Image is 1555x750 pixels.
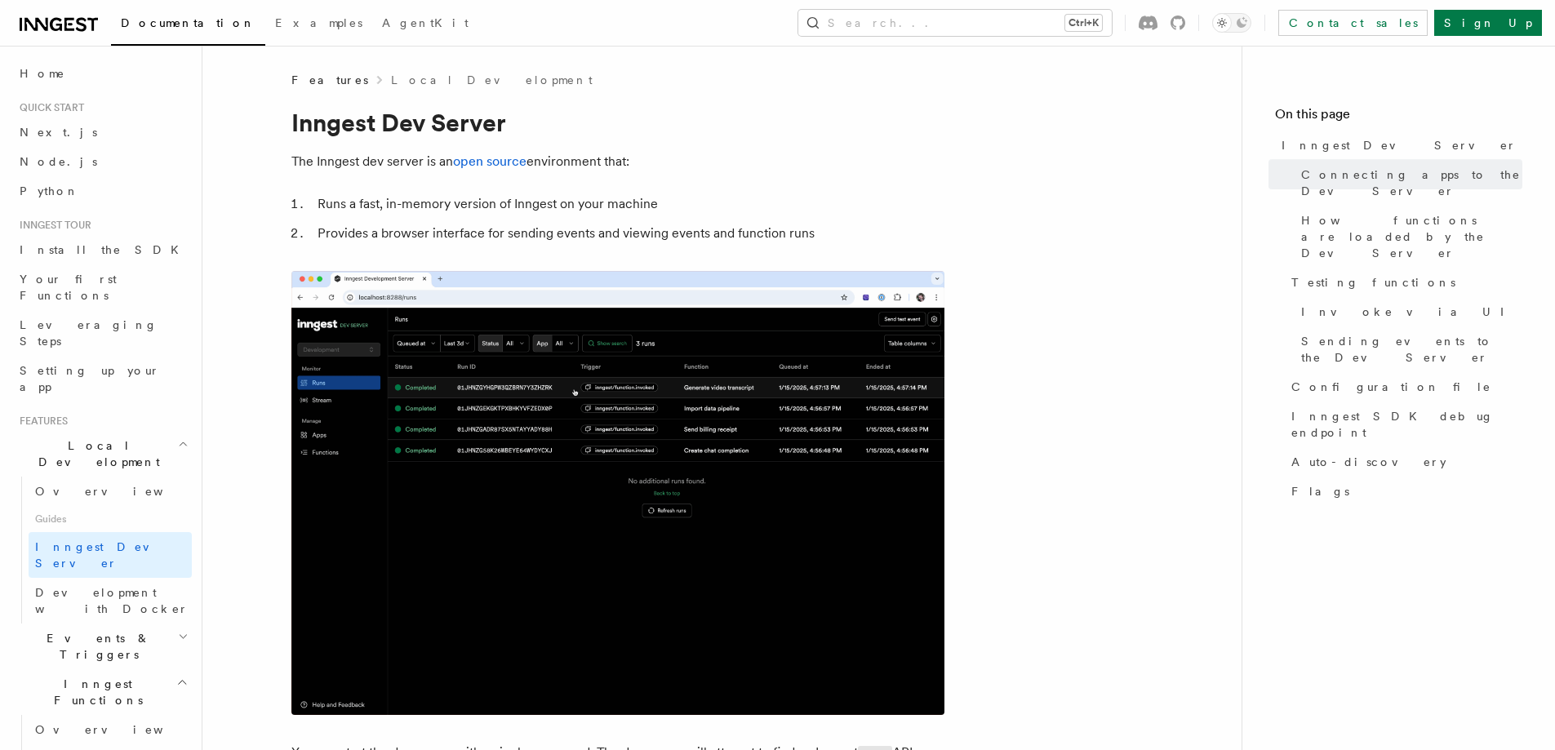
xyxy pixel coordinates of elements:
[1282,137,1517,153] span: Inngest Dev Server
[1291,408,1522,441] span: Inngest SDK debug endpoint
[391,72,593,88] a: Local Development
[35,586,189,615] span: Development with Docker
[1291,379,1491,395] span: Configuration file
[1295,160,1522,206] a: Connecting apps to the Dev Server
[20,184,79,197] span: Python
[1301,212,1522,261] span: How functions are loaded by the Dev Server
[313,222,944,245] li: Provides a browser interface for sending events and viewing events and function runs
[13,118,192,147] a: Next.js
[1291,454,1446,470] span: Auto-discovery
[1285,477,1522,506] a: Flags
[29,715,192,744] a: Overview
[1295,206,1522,268] a: How functions are loaded by the Dev Server
[13,676,176,708] span: Inngest Functions
[13,477,192,624] div: Local Development
[1301,166,1522,199] span: Connecting apps to the Dev Server
[13,264,192,310] a: Your first Functions
[20,273,117,302] span: Your first Functions
[1275,131,1522,160] a: Inngest Dev Server
[29,578,192,624] a: Development with Docker
[275,16,362,29] span: Examples
[29,506,192,532] span: Guides
[13,431,192,477] button: Local Development
[13,147,192,176] a: Node.js
[1285,447,1522,477] a: Auto-discovery
[29,532,192,578] a: Inngest Dev Server
[20,364,160,393] span: Setting up your app
[29,477,192,506] a: Overview
[20,65,65,82] span: Home
[1285,268,1522,297] a: Testing functions
[372,5,478,44] a: AgentKit
[35,540,175,570] span: Inngest Dev Server
[35,485,203,498] span: Overview
[13,437,178,470] span: Local Development
[1285,402,1522,447] a: Inngest SDK debug endpoint
[13,356,192,402] a: Setting up your app
[798,10,1112,36] button: Search...Ctrl+K
[13,630,178,663] span: Events & Triggers
[35,723,203,736] span: Overview
[291,150,944,173] p: The Inngest dev server is an environment that:
[1301,304,1518,320] span: Invoke via UI
[1295,297,1522,326] a: Invoke via UI
[1291,483,1349,499] span: Flags
[1212,13,1251,33] button: Toggle dark mode
[13,235,192,264] a: Install the SDK
[13,219,91,232] span: Inngest tour
[121,16,255,29] span: Documentation
[1434,10,1542,36] a: Sign Up
[291,108,944,137] h1: Inngest Dev Server
[1285,372,1522,402] a: Configuration file
[13,415,68,428] span: Features
[13,624,192,669] button: Events & Triggers
[1275,104,1522,131] h4: On this page
[1301,333,1522,366] span: Sending events to the Dev Server
[291,271,944,715] img: Dev Server Demo
[1065,15,1102,31] kbd: Ctrl+K
[313,193,944,215] li: Runs a fast, in-memory version of Inngest on your machine
[1278,10,1428,36] a: Contact sales
[13,176,192,206] a: Python
[1291,274,1455,291] span: Testing functions
[265,5,372,44] a: Examples
[13,669,192,715] button: Inngest Functions
[20,318,158,348] span: Leveraging Steps
[13,310,192,356] a: Leveraging Steps
[13,101,84,114] span: Quick start
[13,59,192,88] a: Home
[20,126,97,139] span: Next.js
[111,5,265,46] a: Documentation
[20,155,97,168] span: Node.js
[20,243,189,256] span: Install the SDK
[1295,326,1522,372] a: Sending events to the Dev Server
[291,72,368,88] span: Features
[382,16,469,29] span: AgentKit
[453,153,526,169] a: open source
